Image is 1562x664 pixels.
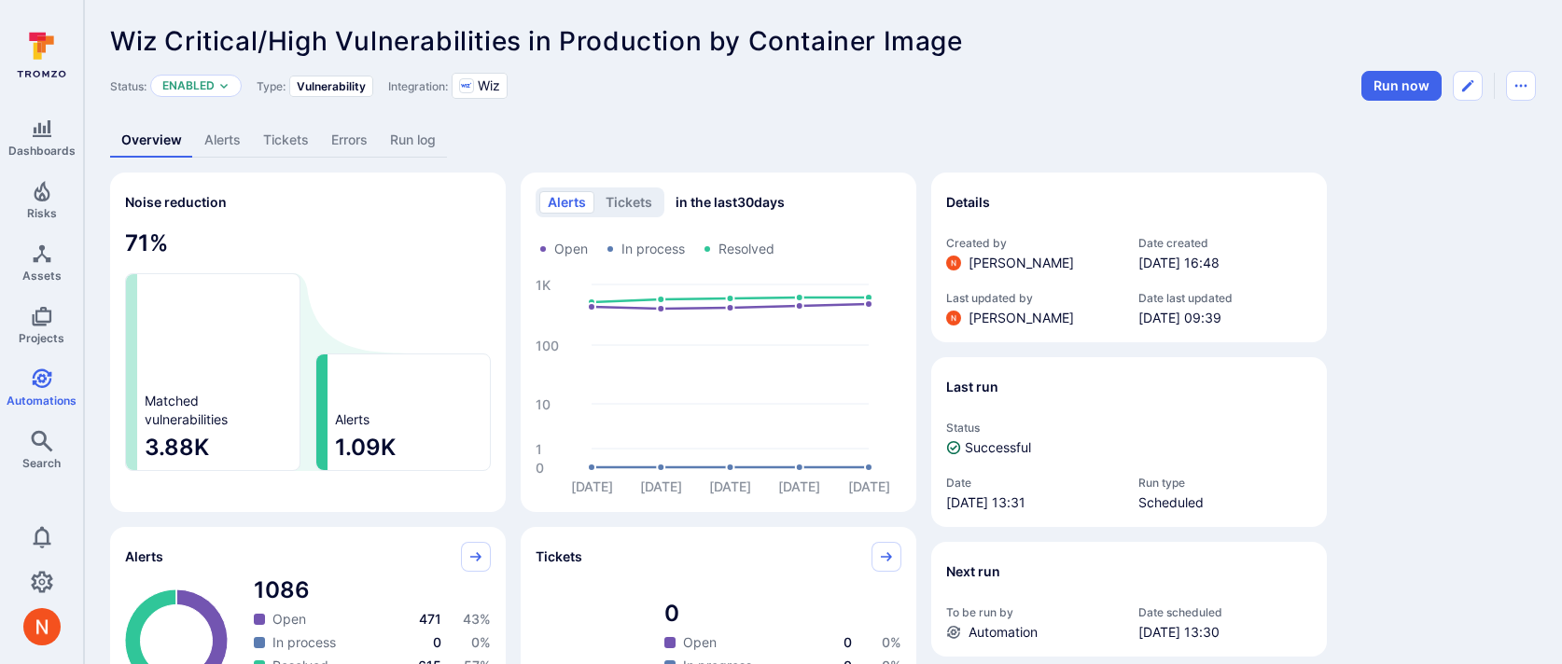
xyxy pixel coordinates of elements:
span: To be run by [946,605,1120,619]
span: Successful [965,438,1031,457]
text: 0 [536,460,544,476]
span: total [664,599,901,629]
span: In process [272,633,336,652]
text: 10 [536,396,551,412]
div: Neeren Patki [23,608,61,645]
span: [DATE] 16:48 [1138,254,1312,272]
span: 43 % [463,611,491,627]
text: 1 [536,441,542,457]
span: Matched vulnerabilities [145,392,228,429]
span: Assets [22,269,62,283]
text: 100 [536,338,559,353]
text: [DATE] [778,478,820,494]
h2: Next run [946,562,1000,581]
span: Run type [1138,476,1312,490]
span: Noise reduction [125,194,227,210]
text: 1K [536,277,551,293]
h2: Last run [946,378,998,396]
span: [PERSON_NAME] [969,254,1074,272]
div: Vulnerability [289,76,373,97]
span: 1.09K [335,433,482,463]
span: Search [22,456,61,470]
span: Scheduled [1138,493,1312,512]
span: Projects [19,331,64,345]
img: ACg8ocIprwjrgDQnDsNSk9Ghn5p5-B8DpAKWoJ5Gi9syOE4K59tr4Q=s96-c [946,311,961,325]
span: Alerts [335,410,370,429]
span: total [254,575,491,605]
text: [DATE] [571,478,613,494]
span: 0 % [882,634,901,650]
span: in the last 30 days [676,193,785,212]
a: Tickets [252,123,320,158]
button: alerts [539,191,594,214]
section: Next run widget [931,542,1327,657]
span: Type: [257,79,286,93]
span: Last updated by [946,291,1120,305]
span: Date last updated [1138,291,1312,305]
div: Automation tabs [110,123,1536,158]
span: Alerts [125,547,163,566]
section: Details widget [931,173,1327,342]
span: Open [683,633,717,652]
span: 471 [419,611,441,627]
span: Automation [969,623,1038,642]
a: Alerts [193,123,252,158]
span: 0 [844,634,852,650]
span: Integration: [388,79,448,93]
img: ACg8ocIprwjrgDQnDsNSk9Ghn5p5-B8DpAKWoJ5Gi9syOE4K59tr4Q=s96-c [946,256,961,270]
button: tickets [597,191,661,214]
span: [DATE] 09:39 [1138,309,1312,327]
a: Overview [110,123,193,158]
button: Run automation [1361,71,1442,101]
span: Open [554,240,588,258]
button: Automation menu [1506,71,1536,101]
span: In process [621,240,685,258]
h2: Details [946,193,990,212]
div: Neeren Patki [946,256,961,270]
span: Created by [946,236,1120,250]
span: 0 [433,634,441,650]
a: Errors [320,123,379,158]
span: Date created [1138,236,1312,250]
section: Last run widget [931,357,1327,527]
span: 0 % [471,634,491,650]
span: Date scheduled [1138,605,1312,619]
button: Enabled [162,78,215,93]
span: Wiz [478,76,500,95]
span: Open [272,610,306,629]
span: Date [946,476,1120,490]
text: [DATE] [709,478,751,494]
span: Automations [7,394,77,408]
a: Run log [379,123,447,158]
text: [DATE] [848,478,890,494]
span: 3.88K [145,433,292,463]
span: Status [946,421,1312,435]
span: Wiz Critical/High Vulnerabilities in Production by Container Image [110,25,963,57]
div: Neeren Patki [946,311,961,325]
span: Tickets [536,547,582,566]
button: Expand dropdown [218,80,230,91]
span: [PERSON_NAME] [969,309,1074,327]
button: Edit automation [1453,71,1483,101]
span: [DATE] 13:30 [1138,623,1312,642]
div: Alerts/Tickets trend [521,173,916,512]
span: Status: [110,79,146,93]
span: [DATE] 13:31 [946,493,1120,512]
span: Risks [27,206,57,220]
text: [DATE] [640,478,682,494]
span: Dashboards [8,144,76,158]
span: 71 % [125,228,491,258]
img: ACg8ocIprwjrgDQnDsNSk9Ghn5p5-B8DpAKWoJ5Gi9syOE4K59tr4Q=s96-c [23,608,61,645]
span: Resolved [718,240,774,258]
